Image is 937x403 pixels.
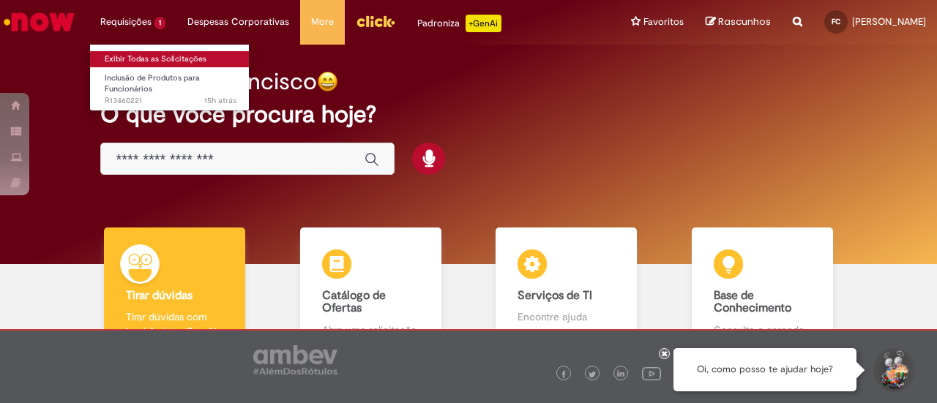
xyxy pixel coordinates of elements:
span: Inclusão de Produtos para Funcionários [105,72,200,95]
img: logo_footer_ambev_rotulo_gray.png [253,345,337,374]
img: logo_footer_facebook.png [560,371,567,378]
b: Catálogo de Ofertas [322,288,386,316]
p: Tirar dúvidas com Lupi Assist e Gen Ai [126,309,223,339]
a: Catálogo de Ofertas Abra uma solicitação [273,227,469,354]
a: Rascunhos [706,15,771,29]
b: Base de Conhecimento [714,288,791,316]
b: Serviços de TI [518,288,592,303]
img: happy-face.png [317,71,338,92]
img: ServiceNow [1,7,77,37]
span: Requisições [100,15,152,29]
a: Serviços de TI Encontre ajuda [468,227,665,354]
a: Base de Conhecimento Consulte e aprenda [665,227,861,354]
p: Consulte e aprenda [714,323,811,337]
b: Tirar dúvidas [126,288,193,303]
ul: Requisições [89,44,250,111]
span: [PERSON_NAME] [852,15,926,28]
span: FC [832,17,840,26]
p: +GenAi [466,15,501,32]
h2: O que você procura hoje? [100,102,836,127]
span: More [311,15,334,29]
p: Abra uma solicitação [322,323,419,337]
span: 1 [154,17,165,29]
img: logo_footer_linkedin.png [617,370,624,379]
a: Exibir Todas as Solicitações [90,51,251,67]
span: R13460221 [105,95,236,107]
span: Despesas Corporativas [187,15,289,29]
a: Aberto R13460221 : Inclusão de Produtos para Funcionários [90,70,251,102]
span: Favoritos [643,15,684,29]
time: 28/08/2025 23:32:00 [204,95,236,106]
img: logo_footer_twitter.png [589,371,596,378]
span: 15h atrás [204,95,236,106]
span: Rascunhos [718,15,771,29]
p: Encontre ajuda [518,309,615,324]
img: logo_footer_youtube.png [642,364,661,383]
div: Oi, como posso te ajudar hoje? [673,348,856,391]
a: Tirar dúvidas Tirar dúvidas com Lupi Assist e Gen Ai [77,227,273,354]
div: Padroniza [417,15,501,32]
img: click_logo_yellow_360x200.png [356,10,395,32]
button: Iniciar Conversa de Suporte [871,348,915,392]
